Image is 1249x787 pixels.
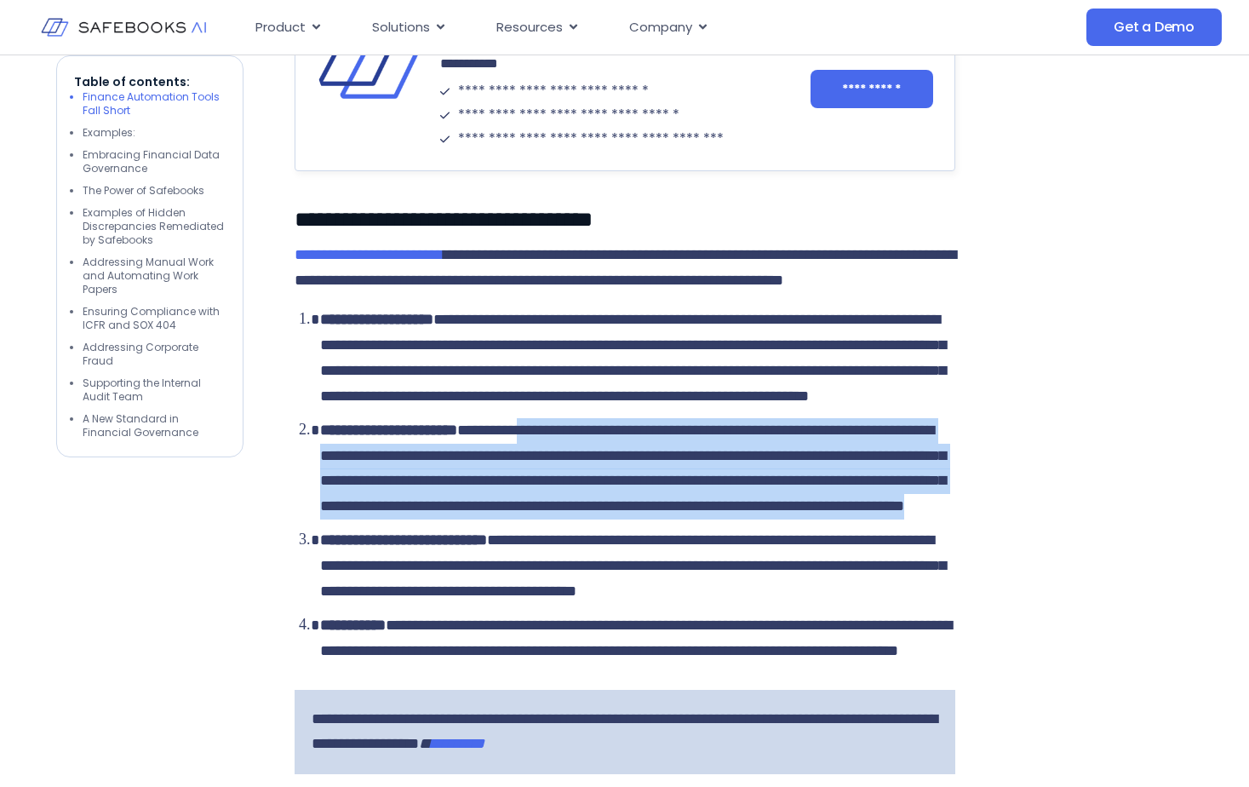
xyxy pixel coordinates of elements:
[1086,9,1222,46] a: Get a Demo
[83,90,226,118] li: Finance Automation Tools Fall Short
[1114,19,1195,36] span: Get a Demo
[83,412,226,439] li: A New Standard in Financial Governance
[372,18,430,37] span: Solutions
[242,11,950,44] nav: Menu
[83,376,226,404] li: Supporting the Internal Audit Team
[255,18,306,37] span: Product
[83,256,226,296] li: Addressing Manual Work and Automating Work Papers
[83,305,226,332] li: Ensuring Compliance with ICFR and SOX 404
[83,148,226,175] li: Embracing Financial Data Governance
[629,18,692,37] span: Company
[242,11,950,44] div: Menu Toggle
[74,73,226,90] p: Table of contents:
[83,184,226,198] li: The Power of Safebooks
[496,18,563,37] span: Resources
[83,206,226,247] li: Examples of Hidden Discrepancies Remediated by Safebooks
[83,126,226,140] li: Examples:
[83,341,226,368] li: Addressing Corporate Fraud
